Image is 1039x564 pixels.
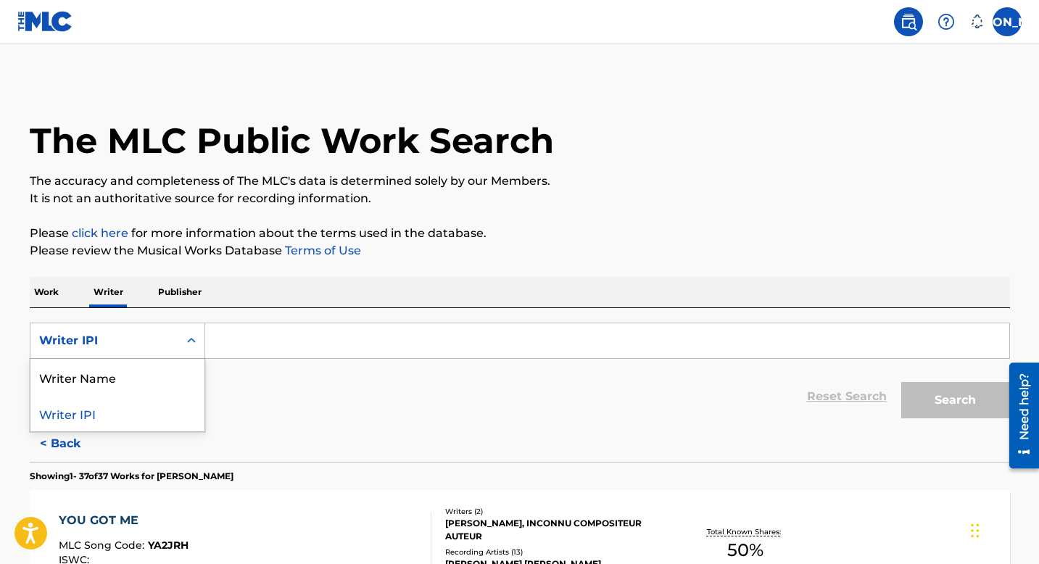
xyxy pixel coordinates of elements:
[154,277,206,307] p: Publisher
[59,539,148,552] span: MLC Song Code :
[30,225,1010,242] p: Please for more information about the terms used in the database.
[39,332,170,349] div: Writer IPI
[30,173,1010,190] p: The accuracy and completeness of The MLC's data is determined solely by our Members.
[30,190,1010,207] p: It is not an authoritative source for recording information.
[30,470,233,483] p: Showing 1 - 37 of 37 Works for [PERSON_NAME]
[30,119,554,162] h1: The MLC Public Work Search
[30,242,1010,260] p: Please review the Musical Works Database
[900,13,917,30] img: search
[993,7,1022,36] div: User Menu
[727,537,763,563] span: 50 %
[17,11,73,32] img: MLC Logo
[971,509,980,552] div: Drag
[966,494,1039,564] iframe: Chat Widget
[894,7,923,36] a: Public Search
[707,526,785,537] p: Total Known Shares:
[59,512,189,529] div: YOU GOT ME
[998,357,1039,474] iframe: Resource Center
[30,359,204,395] div: Writer Name
[445,547,664,557] div: Recording Artists ( 13 )
[72,226,128,240] a: click here
[30,323,1010,426] form: Search Form
[30,426,117,462] button: < Back
[937,13,955,30] img: help
[89,277,128,307] p: Writer
[30,277,63,307] p: Work
[932,7,961,36] div: Help
[148,539,189,552] span: YA2JRH
[445,506,664,517] div: Writers ( 2 )
[30,395,204,431] div: Writer IPI
[445,517,664,543] div: [PERSON_NAME], INCONNU COMPOSITEUR AUTEUR
[282,244,361,257] a: Terms of Use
